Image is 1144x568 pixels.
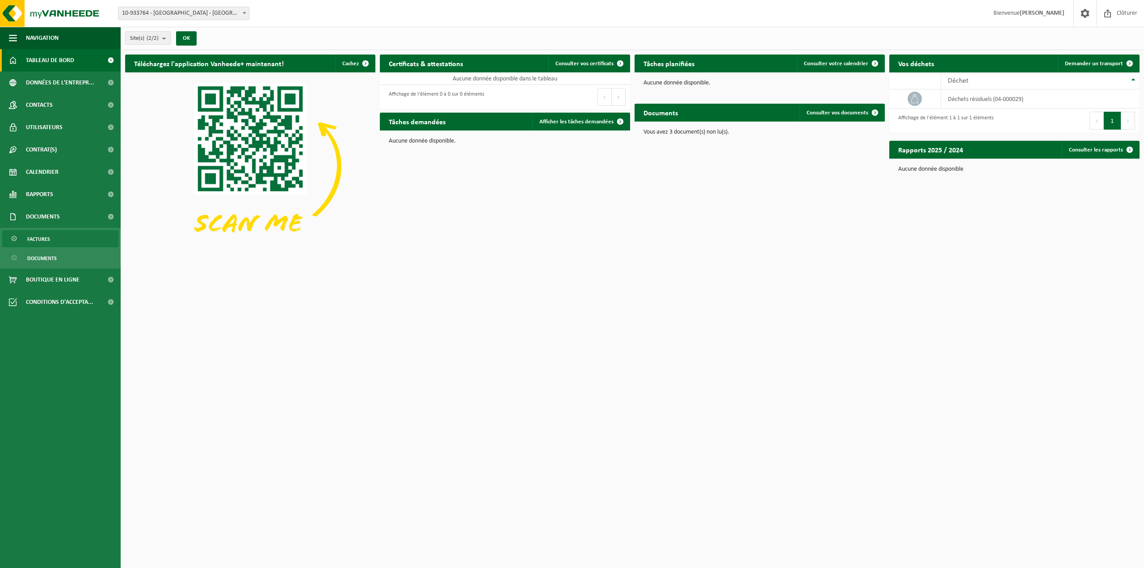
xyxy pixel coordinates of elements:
span: Site(s) [130,32,159,45]
h2: Certificats & attestations [380,55,472,72]
strong: [PERSON_NAME] [1020,10,1064,17]
span: Calendrier [26,161,59,183]
a: Afficher les tâches demandées [532,113,629,130]
span: Boutique en ligne [26,269,80,291]
button: Cachez [335,55,374,72]
button: Site(s)(2/2) [125,31,171,45]
a: Consulter vos documents [799,104,884,122]
span: Utilisateurs [26,116,63,139]
span: Consulter vos documents [807,110,868,116]
td: Aucune donnée disponible dans le tableau [380,72,630,85]
span: Contacts [26,94,53,116]
span: Consulter votre calendrier [804,61,868,67]
button: Previous [597,88,612,106]
p: Aucune donnée disponible. [389,138,621,144]
p: Aucune donnée disponible. [643,80,876,86]
button: Next [1121,112,1135,130]
a: Consulter les rapports [1062,141,1139,159]
h2: Rapports 2025 / 2024 [889,141,972,158]
a: Documents [2,249,118,266]
div: Affichage de l'élément 0 à 0 sur 0 éléments [384,87,484,107]
span: Demander un transport [1065,61,1123,67]
span: Déchet [948,77,968,84]
span: Conditions d'accepta... [26,291,93,313]
h2: Tâches planifiées [635,55,703,72]
a: Consulter vos certificats [548,55,629,72]
span: 10-933764 - BATI NRGI - LES BONS VILLERS [118,7,249,20]
p: Vous avez 3 document(s) non lu(s). [643,129,876,135]
div: Affichage de l'élément 1 à 1 sur 1 éléments [894,111,994,130]
span: Afficher les tâches demandées [539,119,614,125]
span: Tableau de bord [26,49,74,72]
span: Documents [26,206,60,228]
span: Factures [27,231,50,248]
h2: Documents [635,104,687,121]
span: Documents [27,250,57,267]
button: OK [176,31,197,46]
button: 1 [1104,112,1121,130]
count: (2/2) [147,35,159,41]
span: Données de l'entrepr... [26,72,94,94]
a: Consulter votre calendrier [797,55,884,72]
td: déchets résiduels (04-000029) [941,89,1140,109]
span: Consulter vos certificats [555,61,614,67]
a: Demander un transport [1058,55,1139,72]
img: Download de VHEPlus App [125,72,375,260]
p: Aucune donnée disponible [898,166,1131,173]
span: Navigation [26,27,59,49]
h2: Vos déchets [889,55,943,72]
span: Contrat(s) [26,139,57,161]
span: Cachez [342,61,359,67]
h2: Téléchargez l'application Vanheede+ maintenant! [125,55,293,72]
h2: Tâches demandées [380,113,454,130]
span: Rapports [26,183,53,206]
button: Previous [1089,112,1104,130]
a: Factures [2,230,118,247]
button: Next [612,88,626,106]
